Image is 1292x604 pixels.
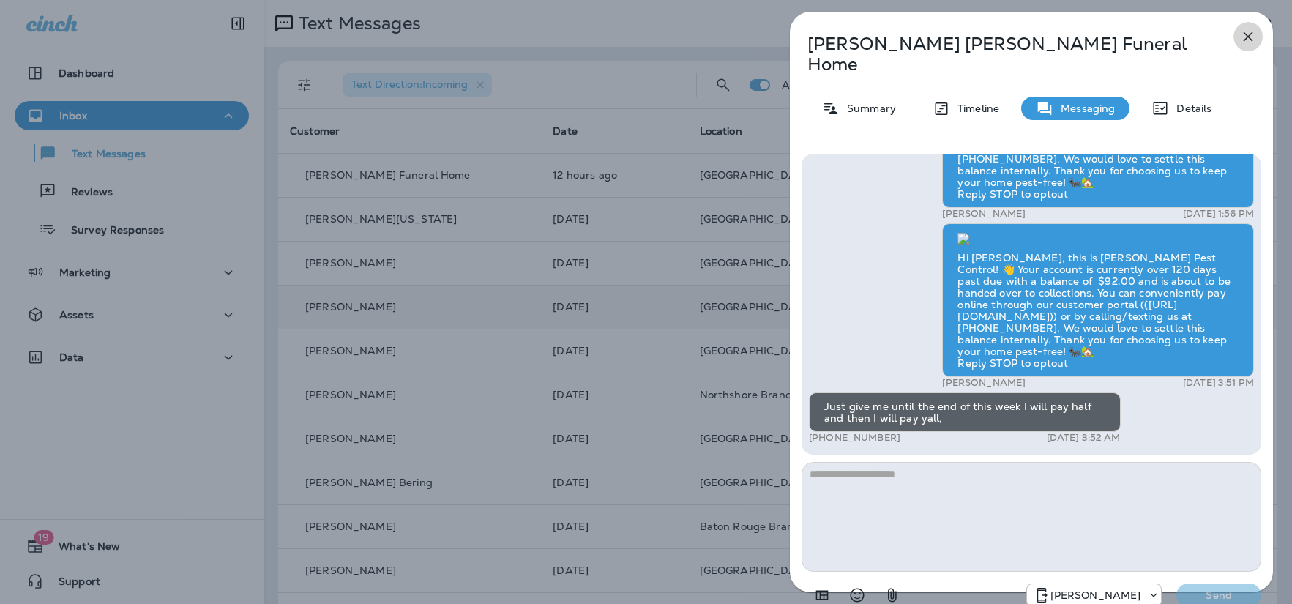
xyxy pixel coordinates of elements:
p: [DATE] 3:52 AM [1047,432,1121,444]
p: Summary [840,102,896,114]
div: Hi [PERSON_NAME], this is [PERSON_NAME] Pest Control! 👋 Your account is currently over 120 days p... [942,223,1254,377]
p: Timeline [950,102,999,114]
div: +1 (504) 576-9603 [1027,586,1162,604]
p: [PERSON_NAME] [942,377,1026,389]
p: Messaging [1053,102,1115,114]
p: [DATE] 1:56 PM [1183,208,1254,220]
p: [DATE] 3:51 PM [1183,377,1254,389]
p: [PERSON_NAME] [PERSON_NAME] Funeral Home [807,34,1207,75]
p: [PERSON_NAME] [942,208,1026,220]
p: [PERSON_NAME] [1050,589,1141,601]
p: Details [1169,102,1211,114]
p: [PHONE_NUMBER] [809,432,900,444]
div: Just give me until the end of this week I will pay half and then I will pay yall, [809,392,1121,432]
img: twilio-download [957,233,969,245]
